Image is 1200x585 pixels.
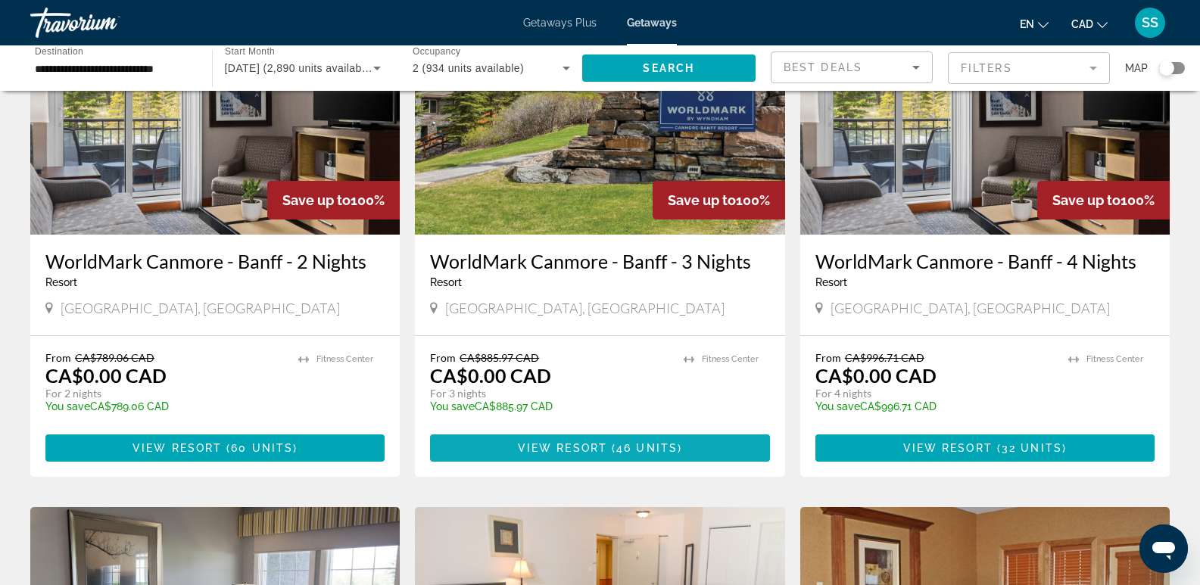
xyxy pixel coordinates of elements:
[815,364,937,387] p: CA$0.00 CAD
[430,387,668,400] p: For 3 nights
[1071,13,1108,35] button: Change currency
[1071,18,1093,30] span: CAD
[45,387,283,400] p: For 2 nights
[784,58,920,76] mat-select: Sort by
[231,442,293,454] span: 60 units
[815,351,841,364] span: From
[30,3,182,42] a: Travorium
[430,364,551,387] p: CA$0.00 CAD
[627,17,677,29] a: Getaways
[460,351,539,364] span: CA$885.97 CAD
[1002,442,1062,454] span: 32 units
[45,250,385,272] a: WorldMark Canmore - Banff - 2 Nights
[903,442,993,454] span: View Resort
[413,47,460,57] span: Occupancy
[1130,7,1170,39] button: User Menu
[45,400,283,412] p: CA$789.06 CAD
[225,62,375,74] span: [DATE] (2,890 units available)
[35,46,83,56] span: Destination
[430,250,769,272] a: WorldMark Canmore - Banff - 3 Nights
[430,351,456,364] span: From
[222,442,298,454] span: ( )
[518,442,607,454] span: View Resort
[45,351,71,364] span: From
[413,62,524,74] span: 2 (934 units available)
[1037,181,1170,219] div: 100%
[815,250,1155,272] a: WorldMark Canmore - Banff - 4 Nights
[430,400,668,412] p: CA$885.97 CAD
[831,300,1110,316] span: [GEOGRAPHIC_DATA], [GEOGRAPHIC_DATA]
[75,351,154,364] span: CA$789.06 CAD
[1052,192,1121,208] span: Save up to
[45,400,90,412] span: You save
[993,442,1067,454] span: ( )
[815,387,1053,400] p: For 4 nights
[784,61,862,73] span: Best Deals
[653,181,785,219] div: 100%
[45,276,77,288] span: Resort
[282,192,351,208] span: Save up to
[445,300,725,316] span: [GEOGRAPHIC_DATA], [GEOGRAPHIC_DATA]
[430,434,769,462] button: View Resort(46 units)
[1125,58,1148,79] span: Map
[316,354,373,364] span: Fitness Center
[225,47,275,57] span: Start Month
[1086,354,1143,364] span: Fitness Center
[607,442,682,454] span: ( )
[815,400,1053,412] p: CA$996.71 CAD
[523,17,597,29] a: Getaways Plus
[643,62,694,74] span: Search
[815,400,860,412] span: You save
[430,276,462,288] span: Resort
[668,192,736,208] span: Save up to
[45,364,167,387] p: CA$0.00 CAD
[815,276,847,288] span: Resort
[267,181,400,219] div: 100%
[702,354,759,364] span: Fitness Center
[132,442,222,454] span: View Resort
[430,400,475,412] span: You save
[582,54,756,82] button: Search
[845,351,924,364] span: CA$996.71 CAD
[1142,15,1158,30] span: SS
[1020,18,1034,30] span: en
[815,434,1155,462] button: View Resort(32 units)
[1020,13,1049,35] button: Change language
[45,434,385,462] button: View Resort(60 units)
[616,442,678,454] span: 46 units
[1139,524,1188,573] iframe: Button to launch messaging window
[61,300,340,316] span: [GEOGRAPHIC_DATA], [GEOGRAPHIC_DATA]
[948,51,1110,85] button: Filter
